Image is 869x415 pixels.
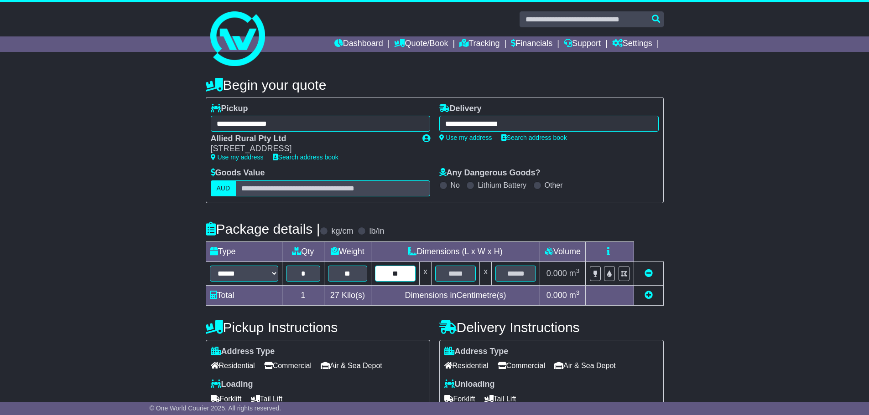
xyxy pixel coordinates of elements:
[282,241,324,261] td: Qty
[511,36,552,52] a: Financials
[439,134,492,141] a: Use my address
[419,261,431,285] td: x
[546,269,567,278] span: 0.000
[540,241,586,261] td: Volume
[569,269,580,278] span: m
[576,289,580,296] sup: 3
[612,36,652,52] a: Settings
[206,320,430,335] h4: Pickup Instructions
[211,104,248,114] label: Pickup
[439,168,541,178] label: Any Dangerous Goods?
[371,285,540,305] td: Dimensions in Centimetre(s)
[444,392,475,406] span: Forklift
[273,154,338,161] a: Search address book
[554,359,616,373] span: Air & Sea Depot
[211,144,413,154] div: [STREET_ADDRESS]
[150,405,281,412] span: © One World Courier 2025. All rights reserved.
[206,221,320,236] h4: Package details |
[439,104,482,114] label: Delivery
[444,347,509,357] label: Address Type
[444,379,495,389] label: Unloading
[324,285,371,305] td: Kilo(s)
[576,267,580,274] sup: 3
[645,291,653,300] a: Add new item
[206,285,282,305] td: Total
[498,359,545,373] span: Commercial
[211,134,413,144] div: Allied Rural Pty Ltd
[645,269,653,278] a: Remove this item
[369,226,384,236] label: lb/in
[451,181,460,190] label: No
[564,36,601,52] a: Support
[211,180,236,196] label: AUD
[439,320,664,335] h4: Delivery Instructions
[459,36,500,52] a: Tracking
[546,291,567,300] span: 0.000
[334,36,383,52] a: Dashboard
[444,359,489,373] span: Residential
[211,168,265,178] label: Goods Value
[211,347,275,357] label: Address Type
[394,36,448,52] a: Quote/Book
[211,154,264,161] a: Use my address
[206,241,282,261] td: Type
[480,261,492,285] td: x
[331,226,353,236] label: kg/cm
[206,77,664,92] h4: Begin your quote
[545,181,563,190] label: Other
[211,392,242,406] span: Forklift
[371,241,540,261] td: Dimensions (L x W x H)
[211,379,253,389] label: Loading
[501,134,567,141] a: Search address book
[478,181,526,190] label: Lithium Battery
[321,359,382,373] span: Air & Sea Depot
[330,291,339,300] span: 27
[264,359,312,373] span: Commercial
[569,291,580,300] span: m
[211,359,255,373] span: Residential
[484,392,516,406] span: Tail Lift
[324,241,371,261] td: Weight
[282,285,324,305] td: 1
[251,392,283,406] span: Tail Lift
